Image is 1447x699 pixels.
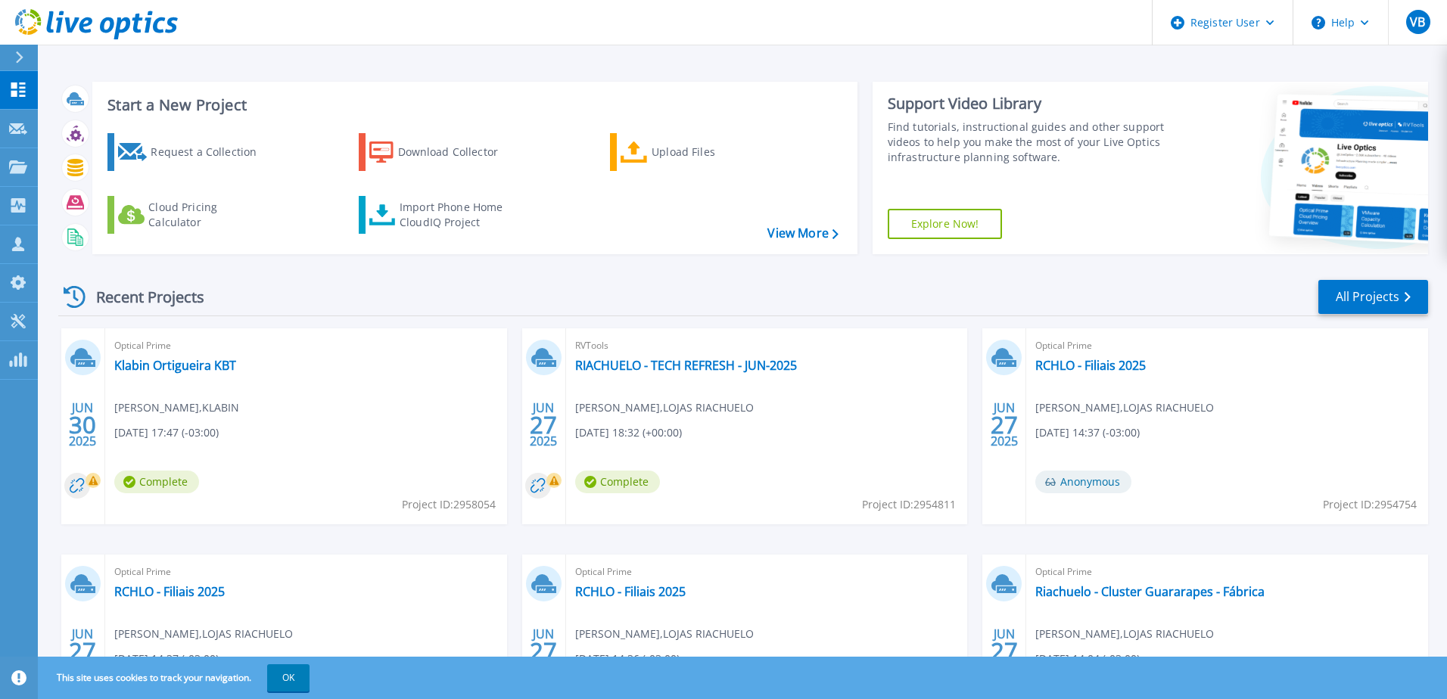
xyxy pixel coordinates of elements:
span: 27 [991,418,1018,431]
span: [PERSON_NAME] , LOJAS RIACHUELO [575,626,754,642]
span: Project ID: 2954811 [862,496,956,513]
span: 27 [530,645,557,657]
span: [DATE] 14:37 (-03:00) [114,651,219,667]
div: Cloud Pricing Calculator [148,200,269,230]
span: [PERSON_NAME] , KLABIN [114,399,239,416]
div: Find tutorials, instructional guides and other support videos to help you make the most of your L... [888,120,1171,165]
span: Anonymous [1035,471,1131,493]
span: [PERSON_NAME] , LOJAS RIACHUELO [1035,626,1214,642]
a: Klabin Ortigueira KBT [114,358,236,373]
div: JUN 2025 [68,397,97,452]
div: JUN 2025 [990,623,1019,679]
button: OK [267,664,310,691]
div: JUN 2025 [68,623,97,679]
a: Download Collector [359,133,527,171]
a: Request a Collection [107,133,276,171]
div: JUN 2025 [529,397,558,452]
span: Optical Prime [114,337,498,354]
span: Project ID: 2954754 [1323,496,1417,513]
a: Upload Files [610,133,779,171]
span: [PERSON_NAME] , LOJAS RIACHUELO [575,399,754,416]
a: Cloud Pricing Calculator [107,196,276,234]
div: Recent Projects [58,278,225,315]
span: VB [1410,16,1425,28]
a: Explore Now! [888,209,1003,239]
div: Support Video Library [888,94,1171,113]
div: Request a Collection [151,137,272,167]
a: View More [767,226,838,241]
span: 27 [991,645,1018,657]
span: [PERSON_NAME] , LOJAS RIACHUELO [114,626,293,642]
span: [DATE] 14:37 (-03:00) [1035,424,1140,441]
span: RVTools [575,337,959,354]
a: RIACHUELO - TECH REFRESH - JUN-2025 [575,358,797,373]
a: Riachuelo - Cluster Guararapes - Fábrica [1035,584,1265,599]
a: RCHLO - Filiais 2025 [1035,358,1146,373]
span: 30 [69,418,96,431]
span: Project ID: 2958054 [402,496,496,513]
span: 27 [530,418,557,431]
div: Import Phone Home CloudIQ Project [400,200,518,230]
span: Complete [575,471,660,493]
span: [PERSON_NAME] , LOJAS RIACHUELO [1035,399,1214,416]
span: [DATE] 18:32 (+00:00) [575,424,682,441]
span: This site uses cookies to track your navigation. [42,664,310,691]
div: JUN 2025 [990,397,1019,452]
h3: Start a New Project [107,97,838,113]
span: Optical Prime [114,564,498,580]
div: Download Collector [398,137,519,167]
span: [DATE] 14:04 (-03:00) [1035,651,1140,667]
div: JUN 2025 [529,623,558,679]
div: Upload Files [652,137,773,167]
span: Optical Prime [1035,564,1419,580]
span: Optical Prime [575,564,959,580]
a: RCHLO - Filiais 2025 [575,584,686,599]
span: [DATE] 17:47 (-03:00) [114,424,219,441]
span: Optical Prime [1035,337,1419,354]
span: [DATE] 14:36 (-03:00) [575,651,680,667]
span: Complete [114,471,199,493]
a: All Projects [1318,280,1428,314]
span: 27 [69,645,96,657]
a: RCHLO - Filiais 2025 [114,584,225,599]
